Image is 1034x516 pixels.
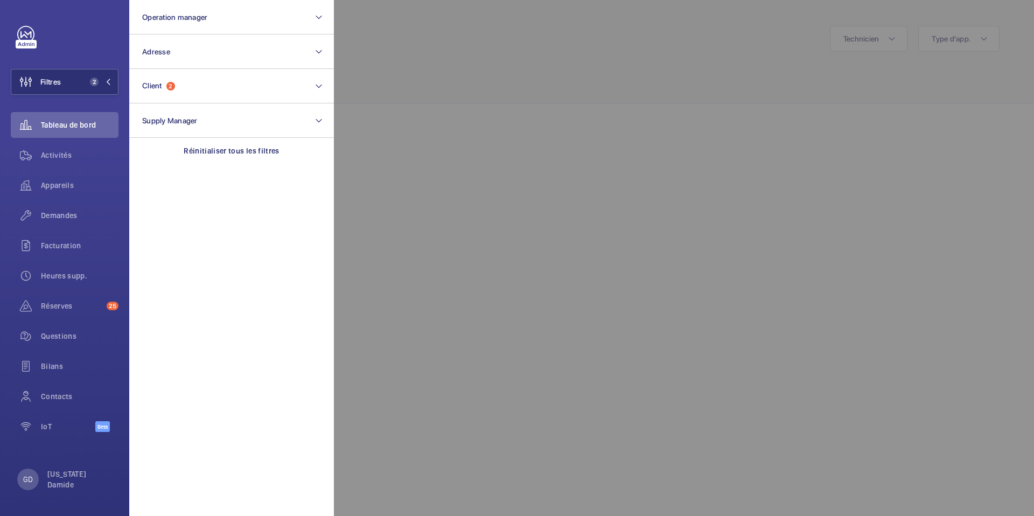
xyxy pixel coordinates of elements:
[41,331,118,341] span: Questions
[40,76,61,87] span: Filtres
[41,210,118,221] span: Demandes
[41,421,95,432] span: IoT
[41,120,118,130] span: Tableau de bord
[41,361,118,372] span: Bilans
[41,180,118,191] span: Appareils
[23,474,33,485] p: GD
[41,240,118,251] span: Facturation
[11,69,118,95] button: Filtres2
[90,78,99,86] span: 2
[41,270,118,281] span: Heures supp.
[41,391,118,402] span: Contacts
[107,302,118,310] span: 25
[95,421,110,432] span: Beta
[41,301,102,311] span: Réserves
[47,469,112,490] p: [US_STATE] Damide
[41,150,118,161] span: Activités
